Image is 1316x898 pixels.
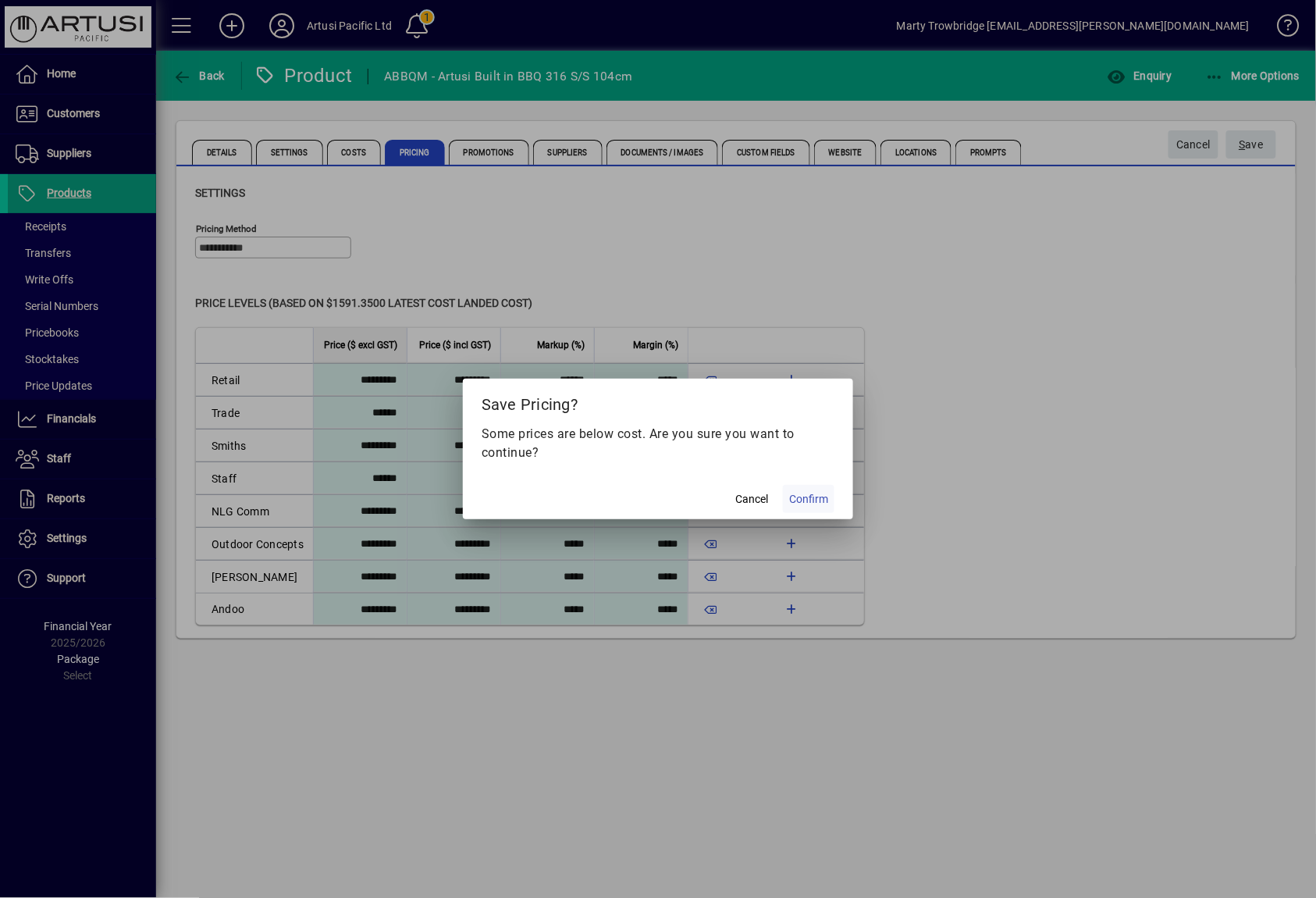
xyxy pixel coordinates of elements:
h2: Save Pricing? [463,379,853,424]
span: Cancel [735,491,768,508]
span: Confirm [789,491,828,508]
button: Cancel [727,485,777,513]
p: Some prices are below cost. Are you sure you want to continue? [482,425,834,462]
button: Confirm [783,485,834,513]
